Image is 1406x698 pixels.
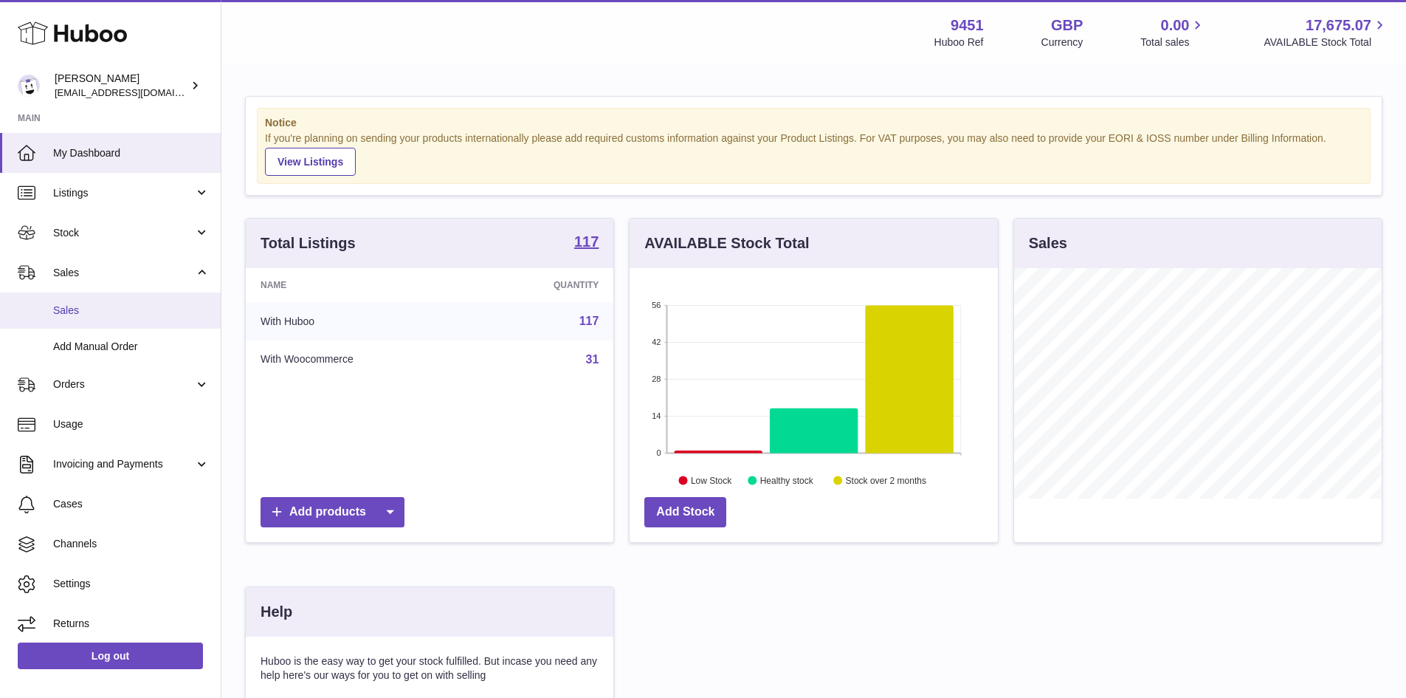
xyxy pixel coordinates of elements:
div: Huboo Ref [934,35,984,49]
a: 117 [574,234,599,252]
a: 0.00 Total sales [1140,16,1206,49]
span: Orders [53,377,194,391]
a: Add products [261,497,404,527]
a: Log out [18,643,203,669]
div: Currency [1041,35,1083,49]
strong: Notice [265,116,1362,130]
div: [PERSON_NAME] [55,72,187,100]
span: Add Manual Order [53,340,210,354]
span: AVAILABLE Stock Total [1264,35,1388,49]
span: Invoicing and Payments [53,457,194,471]
text: Healthy stock [760,475,814,485]
h3: AVAILABLE Stock Total [644,233,809,253]
th: Name [246,268,474,302]
h3: Total Listings [261,233,356,253]
td: With Huboo [246,302,474,341]
span: Cases [53,497,210,511]
h3: Help [261,602,292,622]
span: Returns [53,617,210,631]
text: Stock over 2 months [846,475,926,485]
span: Sales [53,304,210,318]
a: 17,675.07 AVAILABLE Stock Total [1264,16,1388,49]
a: View Listings [265,148,356,176]
h3: Sales [1029,233,1067,253]
text: 14 [652,411,661,420]
strong: 9451 [951,16,984,35]
span: Channels [53,537,210,551]
span: Stock [53,226,194,240]
span: Usage [53,417,210,431]
span: 0.00 [1161,16,1190,35]
a: Add Stock [644,497,726,527]
text: 56 [652,301,661,309]
a: 117 [579,315,599,327]
img: internalAdmin-9451@internal.huboo.com [18,75,40,97]
a: 31 [586,353,599,366]
p: Huboo is the easy way to get your stock fulfilled. But incase you need any help here's our ways f... [261,654,599,682]
span: Listings [53,186,194,200]
span: [EMAIL_ADDRESS][DOMAIN_NAME] [55,86,217,98]
span: Sales [53,266,194,280]
span: 17,675.07 [1306,16,1371,35]
text: 42 [652,338,661,346]
span: Total sales [1140,35,1206,49]
td: With Woocommerce [246,341,474,379]
text: Low Stock [691,475,732,485]
div: If you're planning on sending your products internationally please add required customs informati... [265,131,1362,176]
span: My Dashboard [53,146,210,160]
th: Quantity [474,268,613,302]
strong: GBP [1051,16,1083,35]
text: 28 [652,374,661,383]
span: Settings [53,577,210,591]
text: 0 [657,448,661,457]
strong: 117 [574,234,599,249]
